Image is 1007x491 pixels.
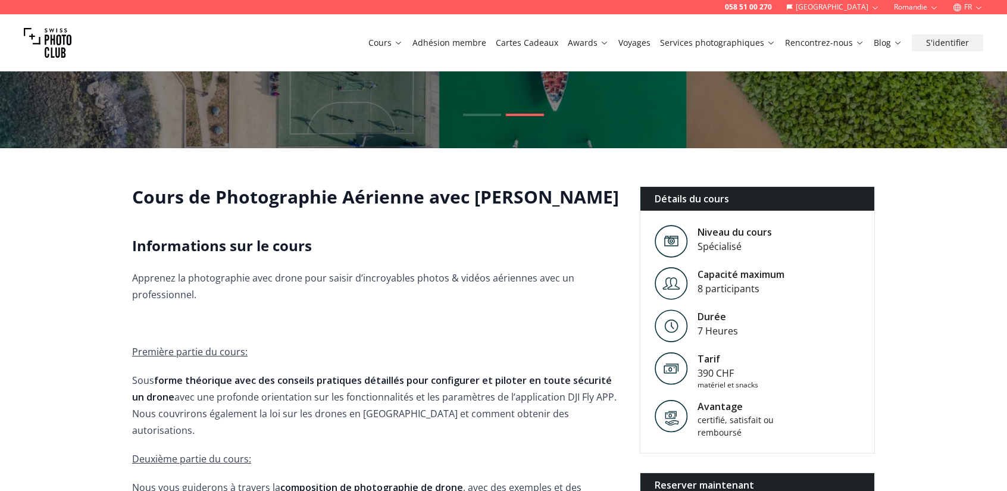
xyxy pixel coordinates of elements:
[655,225,688,258] img: Level
[408,35,491,51] button: Adhésion membre
[614,35,655,51] button: Voyages
[698,399,799,414] div: Avantage
[132,345,248,358] u: Première partie du cours:
[563,35,614,51] button: Awards
[132,374,612,404] strong: forme théorique avec des conseils pratiques détaillés pour configurer et piloter en toute sécurit...
[874,37,902,49] a: Blog
[655,352,688,385] img: Tarif
[132,236,621,255] h2: Informations sur le cours
[698,352,758,366] div: Tarif
[698,282,784,296] div: 8 participants
[368,37,403,49] a: Cours
[496,37,558,49] a: Cartes Cadeaux
[698,380,758,390] div: matériel et snacks
[655,309,688,342] img: Level
[698,225,772,239] div: Niveau du cours
[132,270,621,303] p: Apprenez la photographie avec drone pour saisir d’incroyables photos & vidéos aériennes avec un p...
[698,309,738,324] div: Durée
[132,186,621,208] h1: Cours de Photographie Aérienne avec [PERSON_NAME]
[640,187,874,211] div: Détails du cours
[912,35,983,51] button: S'identifier
[24,19,71,67] img: Swiss photo club
[655,399,688,433] img: Avantage
[364,35,408,51] button: Cours
[655,35,780,51] button: Services photographiques
[698,267,784,282] div: Capacité maximum
[655,267,688,300] img: Level
[132,372,621,439] p: Sous avec une profonde orientation sur les fonctionnalités et les paramètres de l’application DJI...
[698,324,738,338] div: 7 Heures
[568,37,609,49] a: Awards
[698,414,799,439] div: certifié, satisfait ou remboursé
[725,2,772,12] a: 058 51 00 270
[618,37,651,49] a: Voyages
[869,35,907,51] button: Blog
[491,35,563,51] button: Cartes Cadeaux
[785,37,864,49] a: Rencontrez-nous
[660,37,775,49] a: Services photographiques
[780,35,869,51] button: Rencontrez-nous
[132,452,251,465] u: Deuxième partie du cours:
[412,37,486,49] a: Adhésion membre
[698,239,772,254] div: Spécialisé
[698,366,758,380] div: 390 CHF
